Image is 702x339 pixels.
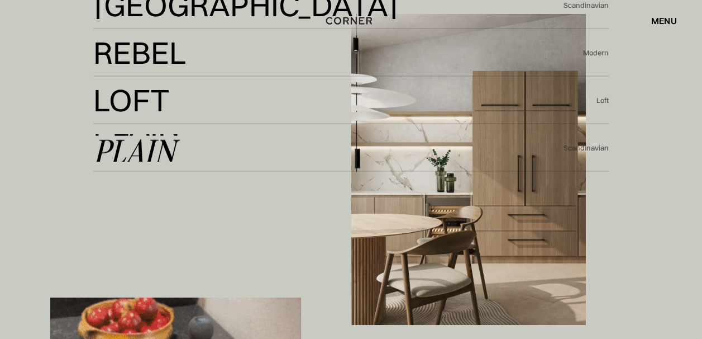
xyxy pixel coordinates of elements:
[93,87,170,114] div: Loft
[563,143,609,153] div: Scandinavian
[326,13,376,28] a: home
[93,66,177,93] div: Rebel
[93,39,584,67] a: RebelRebel
[596,96,609,106] div: Loft
[93,87,597,114] a: LoftLoft
[93,134,564,162] a: PlainPlain
[583,48,609,58] div: Modern
[651,16,677,25] div: menu
[93,138,175,164] div: Plain
[93,39,186,66] div: Rebel
[640,11,677,30] div: menu
[93,111,180,138] div: Plain
[93,114,161,140] div: Loft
